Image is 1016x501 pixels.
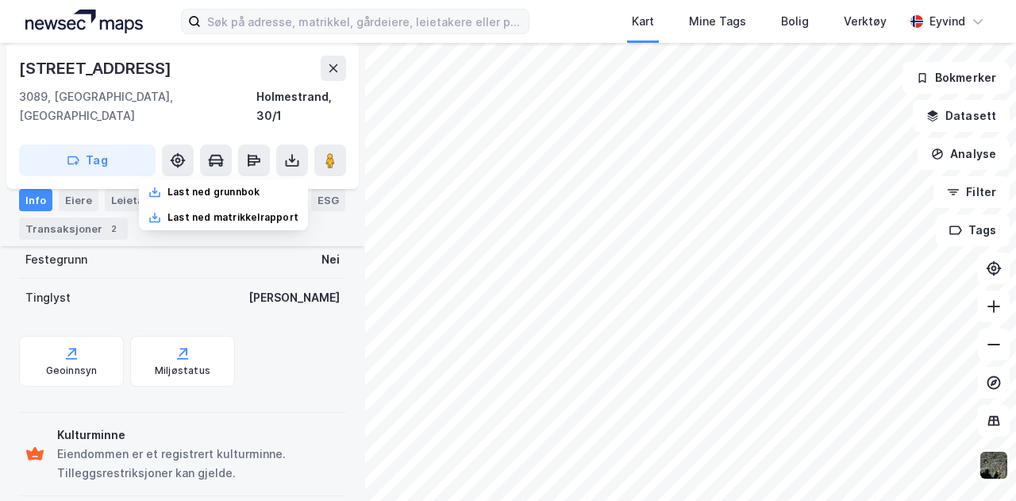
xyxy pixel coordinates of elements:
[155,364,210,377] div: Miljøstatus
[781,12,809,31] div: Bolig
[57,445,340,483] div: Eiendommen er et registrert kulturminne. Tilleggsrestriksjoner kan gjelde.
[311,189,345,211] div: ESG
[167,186,260,198] div: Last ned grunnbok
[105,189,174,211] div: Leietakere
[59,189,98,211] div: Eiere
[19,218,128,240] div: Transaksjoner
[918,138,1010,170] button: Analyse
[256,87,346,125] div: Holmestrand, 30/1
[25,250,87,269] div: Festegrunn
[902,62,1010,94] button: Bokmerker
[321,250,340,269] div: Nei
[19,189,52,211] div: Info
[929,12,965,31] div: Eyvind
[19,145,156,176] button: Tag
[25,288,71,307] div: Tinglyst
[844,12,887,31] div: Verktøy
[25,10,143,33] img: logo.a4113a55bc3d86da70a041830d287a7e.svg
[201,10,528,33] input: Søk på adresse, matrikkel, gårdeiere, leietakere eller personer
[167,211,298,224] div: Last ned matrikkelrapport
[57,426,340,445] div: Kulturminne
[689,12,746,31] div: Mine Tags
[46,364,98,377] div: Geoinnsyn
[19,87,256,125] div: 3089, [GEOGRAPHIC_DATA], [GEOGRAPHIC_DATA]
[248,288,340,307] div: [PERSON_NAME]
[937,425,1016,501] div: Kontrollprogram for chat
[936,214,1010,246] button: Tags
[106,221,121,237] div: 2
[913,100,1010,132] button: Datasett
[933,176,1010,208] button: Filter
[937,425,1016,501] iframe: Chat Widget
[19,56,175,81] div: [STREET_ADDRESS]
[632,12,654,31] div: Kart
